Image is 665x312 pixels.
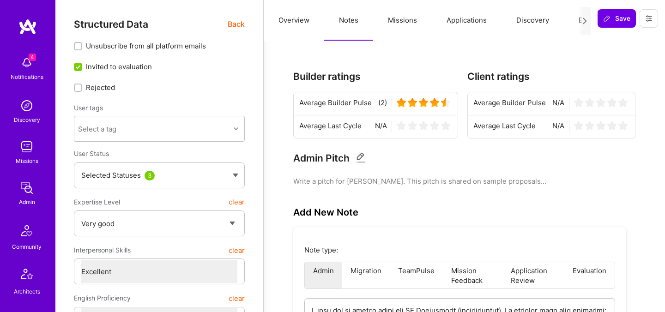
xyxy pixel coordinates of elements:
[18,179,36,197] img: admin teamwork
[596,98,605,107] img: star
[408,121,417,130] img: star
[473,98,546,109] span: Average Builder Pulse
[29,54,36,61] span: 4
[419,98,428,107] img: star
[342,262,390,288] li: Migration
[74,150,109,157] span: User Status
[18,18,37,35] img: logo
[618,98,628,107] img: star
[305,262,342,288] li: Admin
[12,242,42,252] div: Community
[86,41,206,51] span: Unsubscribe from all platform emails
[74,18,148,30] span: Structured Data
[233,174,238,177] img: caret
[473,121,536,132] span: Average Last Cycle
[228,18,245,30] span: Back
[378,98,387,109] span: (2)
[16,220,38,242] img: Community
[18,138,36,156] img: teamwork
[603,14,630,23] span: Save
[397,121,406,130] img: star
[502,262,564,288] li: Application Review
[607,98,617,107] img: star
[16,156,38,166] div: Missions
[293,176,635,186] pre: Write a pitch for [PERSON_NAME]. This pitch is shared on sample proposals...
[607,121,617,130] img: star
[19,197,35,207] div: Admin
[18,54,36,72] img: bell
[11,72,43,82] div: Notifications
[574,121,583,130] img: star
[74,194,120,210] span: Expertise Level
[596,121,605,130] img: star
[299,121,362,132] span: Average Last Cycle
[14,287,40,296] div: Architects
[293,207,358,218] h3: Add New Note
[293,71,458,82] h3: Builder ratings
[564,262,615,288] li: Evaluation
[585,121,594,130] img: star
[574,98,583,107] img: star
[430,121,439,130] img: star
[397,98,406,107] img: star
[86,83,115,92] span: Rejected
[18,96,36,115] img: discovery
[441,121,450,130] img: star
[74,290,131,306] span: English Proficiency
[375,121,387,132] span: N/A
[304,245,615,255] p: Note type:
[441,98,450,107] img: star
[430,98,439,107] img: star
[145,171,155,180] div: 3
[598,9,636,28] button: Save
[293,152,350,164] h3: Admin Pitch
[355,152,366,163] i: Edit
[229,242,245,258] button: clear
[419,121,428,130] img: star
[581,18,588,24] i: icon Next
[74,242,131,258] span: Interpersonal Skills
[618,121,628,130] img: star
[585,98,594,107] img: star
[86,62,152,72] span: Invited to evaluation
[74,103,103,112] label: User tags
[552,121,564,132] span: N/A
[229,290,245,306] button: clear
[408,98,417,107] img: star
[229,194,245,210] button: clear
[467,71,635,82] h3: Client ratings
[299,98,372,109] span: Average Builder Pulse
[78,124,116,134] div: Select a tag
[234,126,238,131] i: icon Chevron
[443,262,502,288] li: Mission Feedback
[552,98,564,109] span: N/A
[16,264,38,287] img: Architects
[14,115,40,125] div: Discovery
[390,262,443,288] li: TeamPulse
[81,171,141,180] span: Selected Statuses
